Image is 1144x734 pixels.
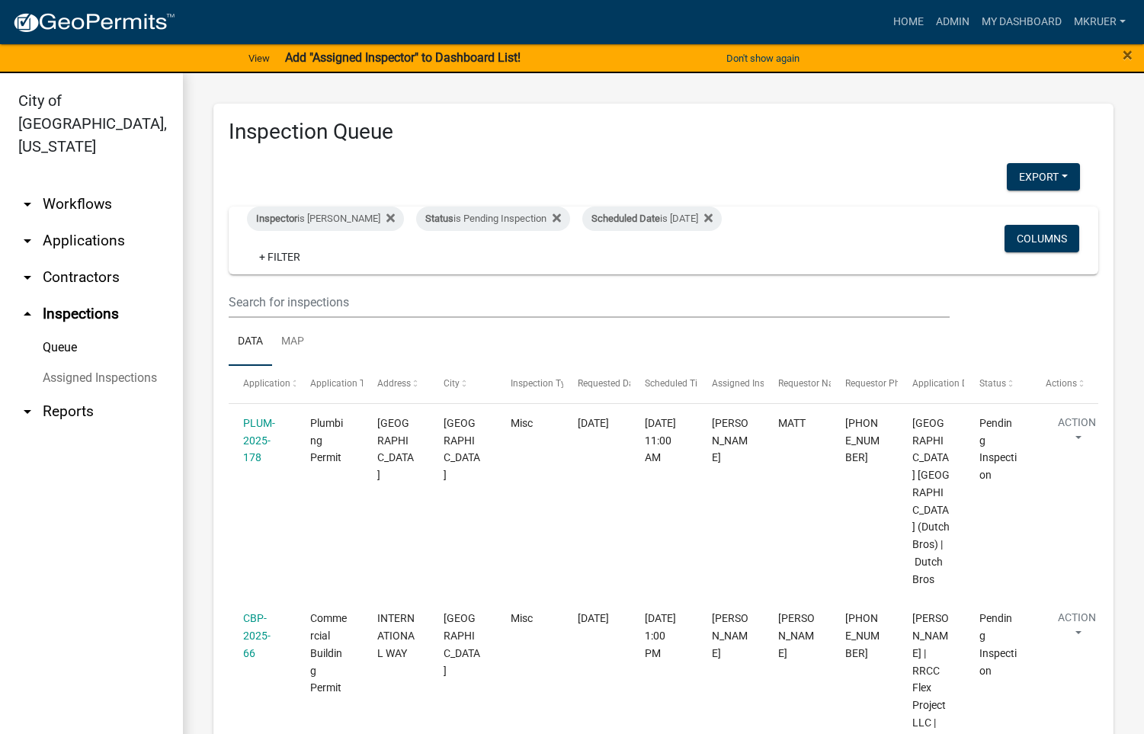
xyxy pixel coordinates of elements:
span: Actions [1046,378,1077,389]
button: Action [1046,610,1108,648]
span: Misc [511,417,533,429]
strong: Add "Assigned Inspector" to Dashboard List! [285,50,521,65]
span: Status [425,213,453,224]
span: 1751 Veterans Parkway 1751 Veterans Parkway (Dutch Bros) | Dutch Bros [912,417,950,585]
span: 1751 Veterans Parkway [377,417,414,481]
h3: Inspection Queue [229,119,1098,145]
span: Status [979,378,1006,389]
datatable-header-cell: Address [363,366,430,402]
span: × [1123,44,1133,66]
datatable-header-cell: Application [229,366,296,402]
a: PLUM-2025-178 [243,417,275,464]
span: Plumbing Permit [310,417,343,464]
span: 502-817-2779 [845,612,880,659]
a: + Filter [247,243,312,271]
a: CBP-2025-66 [243,612,271,659]
a: View [242,46,276,71]
div: [DATE] 11:00 AM [645,415,682,466]
span: Mike Kruer [712,612,748,659]
span: 08/15/2025 [578,612,609,624]
i: arrow_drop_down [18,268,37,287]
a: Home [887,8,930,37]
datatable-header-cell: Application Description [898,366,965,402]
span: Requested Date [578,378,642,389]
div: is [DATE] [582,207,722,231]
span: Application [243,378,290,389]
datatable-header-cell: Application Type [296,366,363,402]
div: is [PERSON_NAME] [247,207,404,231]
button: Action [1046,415,1108,453]
span: 07/30/2025 [578,417,609,429]
span: 502-440-2632 [845,417,880,464]
span: JEFFERSONVILLE [444,417,480,481]
i: arrow_drop_down [18,402,37,421]
span: City [444,378,460,389]
span: Application Description [912,378,1008,389]
span: Scheduled Date [591,213,660,224]
i: arrow_drop_down [18,195,37,213]
a: Admin [930,8,976,37]
a: My Dashboard [976,8,1068,37]
div: is Pending Inspection [416,207,570,231]
span: JEFFERSONVILLE [444,612,480,676]
span: Requestor Phone [845,378,915,389]
datatable-header-cell: Actions [1031,366,1098,402]
span: Mike Kruer [712,417,748,464]
span: Application Type [310,378,380,389]
span: Inspection Type [511,378,575,389]
span: Pending Inspection [979,417,1017,481]
input: Search for inspections [229,287,950,318]
a: Data [229,318,272,367]
datatable-header-cell: City [429,366,496,402]
datatable-header-cell: Requested Date [563,366,630,402]
button: Close [1123,46,1133,64]
datatable-header-cell: Assigned Inspector [697,366,764,402]
datatable-header-cell: Scheduled Time [630,366,697,402]
i: arrow_drop_up [18,305,37,323]
span: Misc [511,612,533,624]
span: INTERNATIONAL WAY [377,612,415,659]
datatable-header-cell: Requestor Name [764,366,831,402]
datatable-header-cell: Inspection Type [496,366,563,402]
datatable-header-cell: Status [964,366,1031,402]
button: Columns [1005,225,1079,252]
div: [DATE] 1:00 PM [645,610,682,662]
span: Pending Inspection [979,612,1017,676]
span: MATT [778,417,806,429]
span: Inspector [256,213,297,224]
span: Scheduled Time [645,378,710,389]
span: Address [377,378,411,389]
a: Map [272,318,313,367]
span: Assigned Inspector [712,378,790,389]
span: ERIC [778,612,815,659]
a: mkruer [1068,8,1132,37]
span: Commercial Building Permit [310,612,347,694]
i: arrow_drop_down [18,232,37,250]
span: Requestor Name [778,378,847,389]
button: Export [1007,163,1080,191]
datatable-header-cell: Requestor Phone [831,366,898,402]
button: Don't show again [720,46,806,71]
